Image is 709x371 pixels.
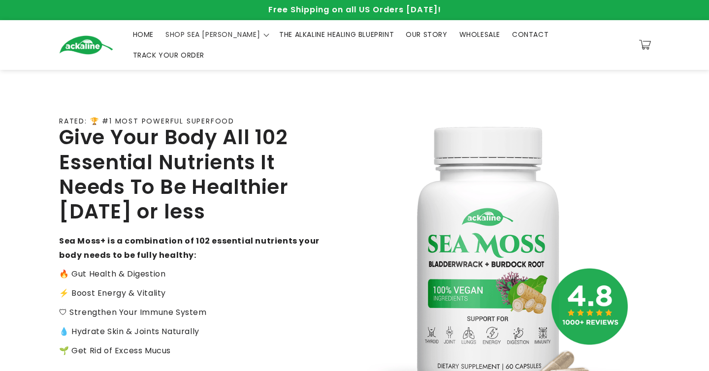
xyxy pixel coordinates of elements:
p: 🌱 Get Rid of Excess Mucus [59,344,320,358]
span: OUR STORY [406,30,447,39]
p: 💧 Hydrate Skin & Joints Naturally [59,325,320,339]
a: HOME [127,24,160,45]
span: HOME [133,30,154,39]
span: CONTACT [512,30,548,39]
p: ⚡️ Boost Energy & Vitality [59,286,320,301]
a: OUR STORY [400,24,453,45]
p: RATED: 🏆 #1 MOST POWERFUL SUPERFOOD [59,117,234,125]
span: THE ALKALINE HEALING BLUEPRINT [279,30,394,39]
h2: Give Your Body All 102 Essential Nutrients It Needs To Be Healthier [DATE] or less [59,125,320,224]
strong: Sea Moss+ is a combination of 102 essential nutrients your body needs to be fully healthy: [59,235,320,261]
span: Free Shipping on all US Orders [DATE]! [268,4,441,15]
p: 🔥 Gut Health & Digestion [59,267,320,281]
span: WHOLESALE [459,30,500,39]
a: WHOLESALE [453,24,506,45]
img: Ackaline [59,35,113,55]
a: THE ALKALINE HEALING BLUEPRINT [273,24,400,45]
a: TRACK YOUR ORDER [127,45,211,65]
span: SHOP SEA [PERSON_NAME] [165,30,260,39]
span: TRACK YOUR ORDER [133,51,205,60]
a: CONTACT [506,24,554,45]
p: 🛡 Strengthen Your Immune System [59,306,320,320]
summary: SHOP SEA [PERSON_NAME] [160,24,273,45]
